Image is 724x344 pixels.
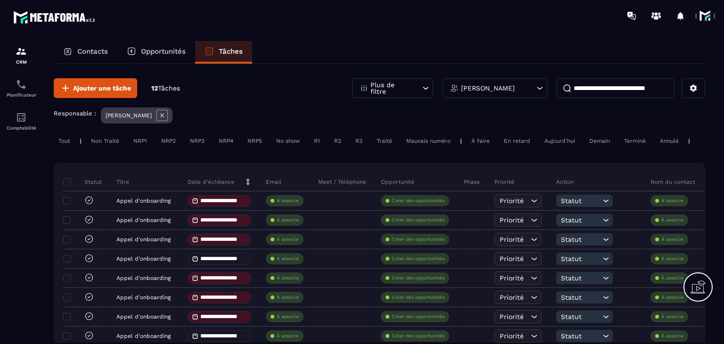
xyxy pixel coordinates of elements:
[141,47,186,56] p: Opportunités
[460,138,462,144] p: |
[116,236,171,243] p: Appel d'onboarding
[500,274,524,282] span: Priorité
[392,236,444,243] p: Créer des opportunités
[243,135,267,147] div: NRP5
[188,178,234,186] p: Date d’échéance
[214,135,238,147] div: NRP4
[16,112,27,123] img: accountant
[116,217,171,223] p: Appel d'onboarding
[499,135,535,147] div: En retard
[277,236,299,243] p: À associe
[561,197,601,205] span: Statut
[271,135,304,147] div: No show
[54,135,75,147] div: Tout
[561,236,601,243] span: Statut
[650,178,695,186] p: Nom du contact
[106,112,152,119] p: [PERSON_NAME]
[116,275,171,281] p: Appel d'onboarding
[156,135,181,147] div: NRP2
[277,333,299,339] p: À associe
[318,178,366,186] p: Meet / Téléphone
[151,84,180,93] p: 12
[402,135,455,147] div: Mauvais numéro
[500,216,524,224] span: Priorité
[54,78,137,98] button: Ajouter une tâche
[13,8,98,26] img: logo
[619,135,650,147] div: Terminé
[86,135,124,147] div: Non Traité
[116,197,171,204] p: Appel d'onboarding
[494,178,514,186] p: Priorité
[372,135,397,147] div: Traité
[392,255,444,262] p: Créer des opportunités
[116,178,129,186] p: Titre
[66,178,102,186] p: Statut
[129,135,152,147] div: NRP1
[556,178,574,186] p: Action
[467,135,494,147] div: À faire
[661,217,683,223] p: À associe
[16,46,27,57] img: formation
[461,85,515,91] p: [PERSON_NAME]
[500,294,524,301] span: Priorité
[116,255,171,262] p: Appel d'onboarding
[655,135,683,147] div: Annulé
[2,92,40,98] p: Planificateur
[661,197,683,204] p: À associe
[277,255,299,262] p: À associe
[16,79,27,90] img: scheduler
[309,135,325,147] div: R1
[392,313,444,320] p: Créer des opportunités
[219,47,243,56] p: Tâches
[277,294,299,301] p: À associe
[195,41,252,64] a: Tâches
[73,83,131,93] span: Ajouter une tâche
[266,178,281,186] p: Email
[392,275,444,281] p: Créer des opportunités
[77,47,108,56] p: Contacts
[277,313,299,320] p: À associe
[277,217,299,223] p: À associe
[688,138,690,144] p: |
[500,332,524,340] span: Priorité
[661,275,683,281] p: À associe
[561,274,601,282] span: Statut
[561,255,601,262] span: Statut
[54,41,117,64] a: Contacts
[500,197,524,205] span: Priorité
[381,178,414,186] p: Opportunité
[54,110,96,117] p: Responsable :
[392,333,444,339] p: Créer des opportunités
[661,255,683,262] p: À associe
[116,313,171,320] p: Appel d'onboarding
[2,125,40,131] p: Comptabilité
[561,332,601,340] span: Statut
[277,197,299,204] p: À associe
[661,313,683,320] p: À associe
[561,313,601,320] span: Statut
[561,216,601,224] span: Statut
[2,39,40,72] a: formationformationCRM
[277,275,299,281] p: À associe
[370,82,412,95] p: Plus de filtre
[500,255,524,262] span: Priorité
[351,135,367,147] div: R3
[540,135,580,147] div: Aujourd'hui
[116,333,171,339] p: Appel d'onboarding
[185,135,209,147] div: NRP3
[561,294,601,301] span: Statut
[392,294,444,301] p: Créer des opportunités
[392,217,444,223] p: Créer des opportunités
[80,138,82,144] p: |
[2,59,40,65] p: CRM
[2,105,40,138] a: accountantaccountantComptabilité
[661,236,683,243] p: À associe
[117,41,195,64] a: Opportunités
[661,294,683,301] p: À associe
[329,135,346,147] div: R2
[500,236,524,243] span: Priorité
[661,333,683,339] p: À associe
[584,135,615,147] div: Demain
[392,197,444,204] p: Créer des opportunités
[158,84,180,92] span: Tâches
